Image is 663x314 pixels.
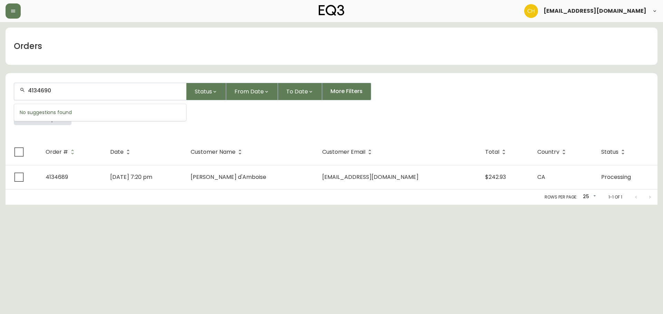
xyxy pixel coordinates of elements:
span: 4134689 [46,173,68,181]
span: Date [110,150,124,154]
span: Status [195,87,212,96]
span: More Filters [330,88,363,95]
span: Processing [601,173,631,181]
span: Order # [46,150,68,154]
button: To Date [278,83,322,100]
span: CA [537,173,545,181]
span: [PERSON_NAME] d'Amboise [191,173,266,181]
span: To Date [286,87,308,96]
span: Country [537,150,559,154]
span: Status [601,150,618,154]
span: [EMAIL_ADDRESS][DOMAIN_NAME] [322,173,419,181]
img: logo [319,5,344,16]
span: Country [537,149,568,155]
div: No suggestions found [14,104,186,121]
span: [DATE] 7:20 pm [110,173,152,181]
span: From Date [234,87,264,96]
span: Customer Email [322,150,365,154]
img: 6288462cea190ebb98a2c2f3c744dd7e [524,4,538,18]
span: Total [485,149,508,155]
h1: Orders [14,40,42,52]
p: 1-1 of 1 [608,194,622,200]
p: Rows per page: [545,194,577,200]
span: Customer Email [322,149,374,155]
span: $242.93 [485,173,506,181]
button: From Date [226,83,278,100]
span: Customer Name [191,150,236,154]
span: [EMAIL_ADDRESS][DOMAIN_NAME] [544,8,646,14]
button: More Filters [322,83,371,100]
button: Status [186,83,226,100]
span: Total [485,150,499,154]
div: 25 [580,191,597,203]
span: Customer Name [191,149,244,155]
input: Search [28,87,181,94]
span: Status [601,149,627,155]
span: Order # [46,149,77,155]
span: Date [110,149,133,155]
